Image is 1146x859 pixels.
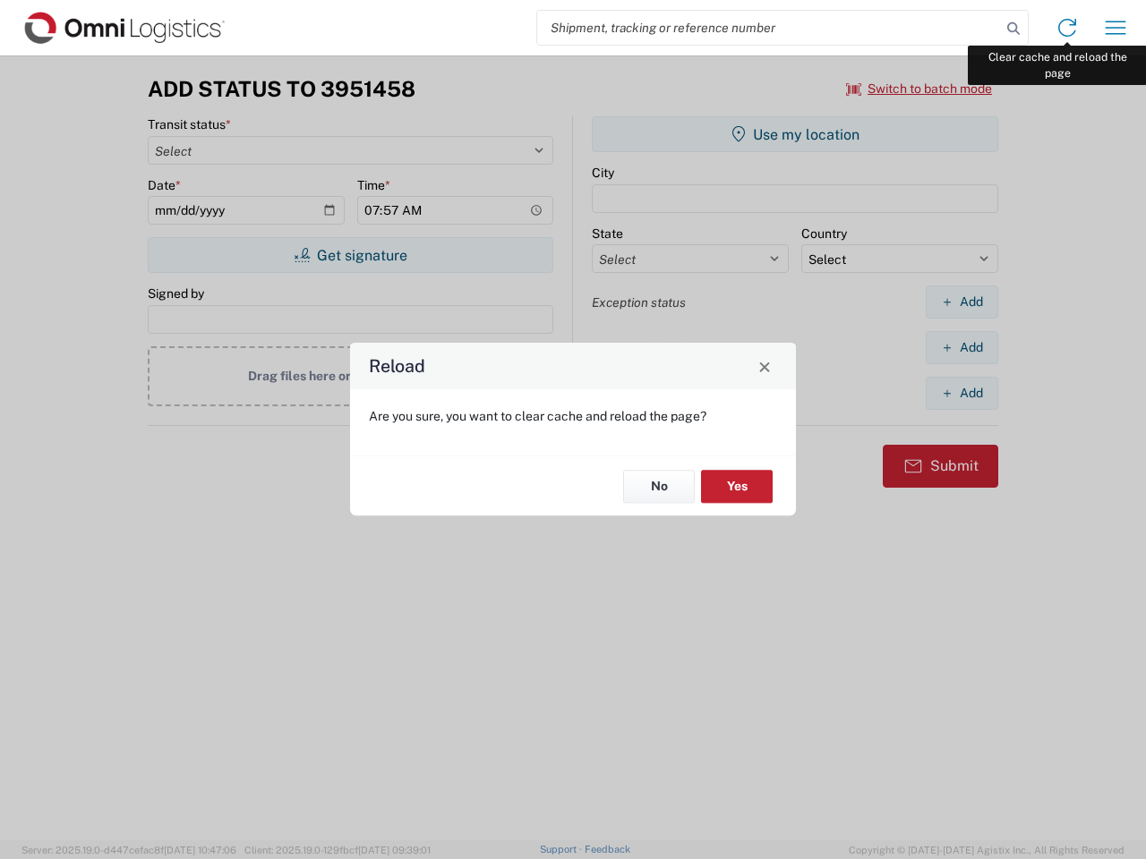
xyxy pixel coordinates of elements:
button: No [623,470,695,503]
p: Are you sure, you want to clear cache and reload the page? [369,408,777,424]
button: Close [752,353,777,378]
h4: Reload [369,353,425,379]
input: Shipment, tracking or reference number [537,11,1001,45]
button: Yes [701,470,773,503]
